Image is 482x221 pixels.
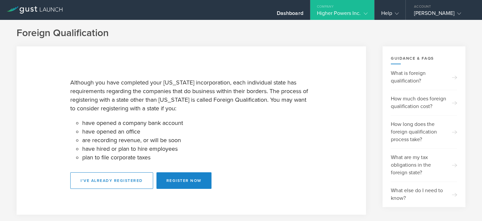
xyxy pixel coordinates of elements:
[82,136,312,144] li: are recording revenue, or will be soon
[156,172,211,189] button: Register Now
[82,153,312,162] li: plan to file corporate taxes
[391,115,457,148] div: How long does the foreign qualification process take?
[391,148,457,182] div: What are my tax obligations in the foreign state?
[70,172,153,189] button: I've already registered
[383,46,465,64] div: Guidance & FAQs
[82,119,312,127] li: have opened a company bank account
[391,90,457,115] div: How much does foreign qualification cost?
[317,10,368,20] div: Higher Powers Inc.
[383,115,465,148] a: How long does the foreign qualification process take?
[82,144,312,153] li: have hired or plan to hire employees
[277,10,303,20] div: Dashboard
[17,27,465,40] div: Foreign Qualification
[383,90,465,115] a: How much does foreign qualification cost?
[391,182,457,207] div: What else do I need to know?
[383,148,465,182] a: What are my tax obligations in the foreign state?
[70,78,312,113] p: Although you have completed your [US_STATE] incorporation, each individual state has requirements...
[381,10,399,20] div: Help
[391,64,457,90] div: What is foreign qualification?
[82,127,312,136] li: have opened an office
[414,10,470,20] div: [PERSON_NAME]
[383,64,465,90] a: What is foreign qualification?
[383,182,465,207] a: What else do I need to know?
